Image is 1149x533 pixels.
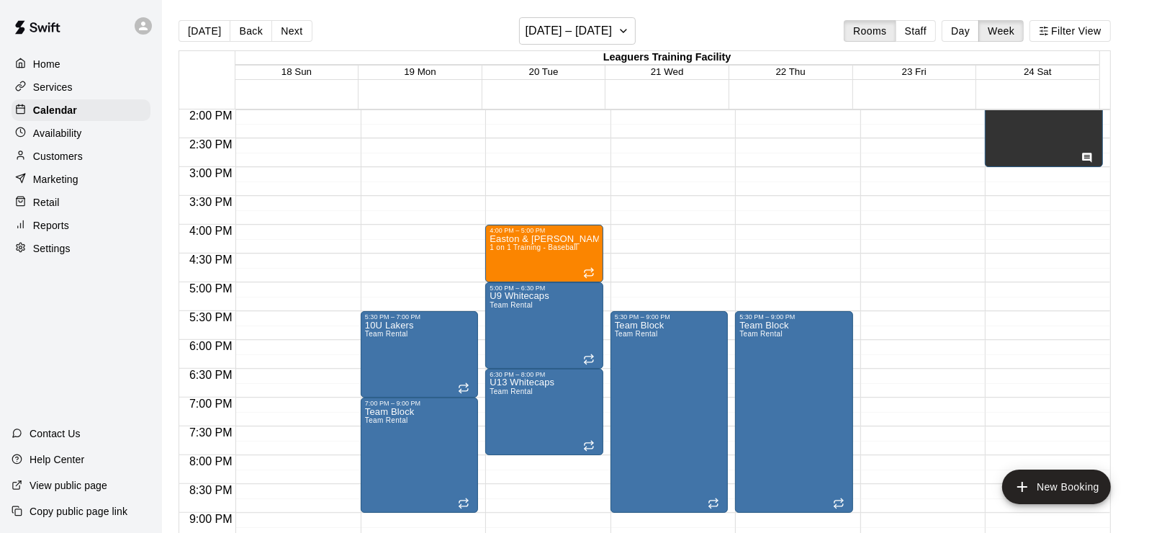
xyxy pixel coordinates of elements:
div: 5:30 PM – 9:00 PM: Team Block [610,311,728,513]
span: Team Rental [490,301,533,309]
button: 24 Sat [1024,66,1052,77]
span: 2:30 PM [186,138,236,151]
div: Leaguers Training Facility [235,51,1099,65]
button: Rooms [844,20,896,42]
div: 6:30 PM – 8:00 PM [490,371,598,378]
span: 7:00 PM [186,398,236,410]
a: Services [12,76,150,98]
span: 4:30 PM [186,254,236,266]
p: Reports [33,218,69,233]
p: Contact Us [30,426,81,441]
span: 5:30 PM [186,311,236,323]
span: 6:30 PM [186,369,236,381]
a: Availability [12,122,150,144]
p: View public page [30,478,107,493]
span: Recurring event [708,498,719,509]
span: 4:00 PM [186,225,236,237]
button: 22 Thu [776,66,806,77]
button: Back [230,20,272,42]
svg: Has notes [1081,152,1093,164]
span: Recurring event [583,354,595,365]
button: Day [942,20,979,42]
span: 3:00 PM [186,167,236,179]
p: Home [33,57,60,71]
button: 19 Mon [404,66,436,77]
span: Team Rental [739,330,783,338]
a: Home [12,53,150,75]
span: 8:30 PM [186,484,236,496]
p: Customers [33,149,83,164]
button: 20 Tue [529,66,559,77]
a: Retail [12,192,150,213]
button: Week [978,20,1024,42]
div: 5:00 PM – 6:30 PM: U9 Whitecaps [485,282,603,369]
span: Team Rental [365,416,408,424]
button: 18 Sun [281,66,312,77]
button: add [1002,470,1111,504]
button: [DATE] [179,20,230,42]
p: Services [33,80,73,94]
span: Recurring event [583,267,595,279]
div: 5:00 PM – 6:30 PM [490,285,598,292]
button: [DATE] – [DATE] [519,17,636,45]
p: Settings [33,241,71,256]
span: 7:30 PM [186,426,236,439]
a: Marketing [12,169,150,190]
div: 5:30 PM – 9:00 PM: Team Block [735,311,852,513]
p: Availability [33,126,82,140]
a: Reports [12,215,150,236]
button: Staff [896,20,937,42]
button: Filter View [1029,20,1110,42]
span: 1 on 1 Training - Baseball [490,243,577,251]
p: Marketing [33,172,78,187]
p: Copy public page link [30,504,127,519]
h6: [DATE] – [DATE] [526,21,613,41]
span: 9:00 PM [186,513,236,525]
span: 3:30 PM [186,196,236,208]
p: Calendar [33,103,77,117]
span: Recurring event [583,440,595,452]
span: Recurring event [833,498,844,509]
a: Calendar [12,99,150,121]
div: 5:30 PM – 7:00 PM [365,313,474,321]
span: 5:00 PM [186,282,236,295]
span: Team Rental [490,388,533,395]
a: Customers [12,145,150,167]
a: Settings [12,238,150,259]
span: Recurring event [458,382,469,394]
div: 6:30 PM – 8:00 PM: U13 Whitecaps [485,369,603,455]
span: 6:00 PM [186,340,236,352]
span: Team Rental [615,330,658,338]
span: Recurring event [458,498,469,509]
button: 23 Fri [902,66,927,77]
div: 5:30 PM – 9:00 PM [739,313,848,321]
div: 5:30 PM – 9:00 PM [615,313,724,321]
div: 7:00 PM – 9:00 PM: Team Block [361,398,478,513]
button: 21 Wed [651,66,684,77]
div: 4:00 PM – 5:00 PM [490,227,598,234]
button: Next [271,20,312,42]
div: 4:00 PM – 5:00 PM: Easton & Nash [485,225,603,282]
div: 7:00 PM – 9:00 PM [365,400,474,407]
p: Retail [33,195,60,210]
span: 8:00 PM [186,455,236,467]
p: Help Center [30,452,84,467]
span: 2:00 PM [186,109,236,122]
div: 5:30 PM – 7:00 PM: 10U Lakers [361,311,478,398]
span: Team Rental [365,330,408,338]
